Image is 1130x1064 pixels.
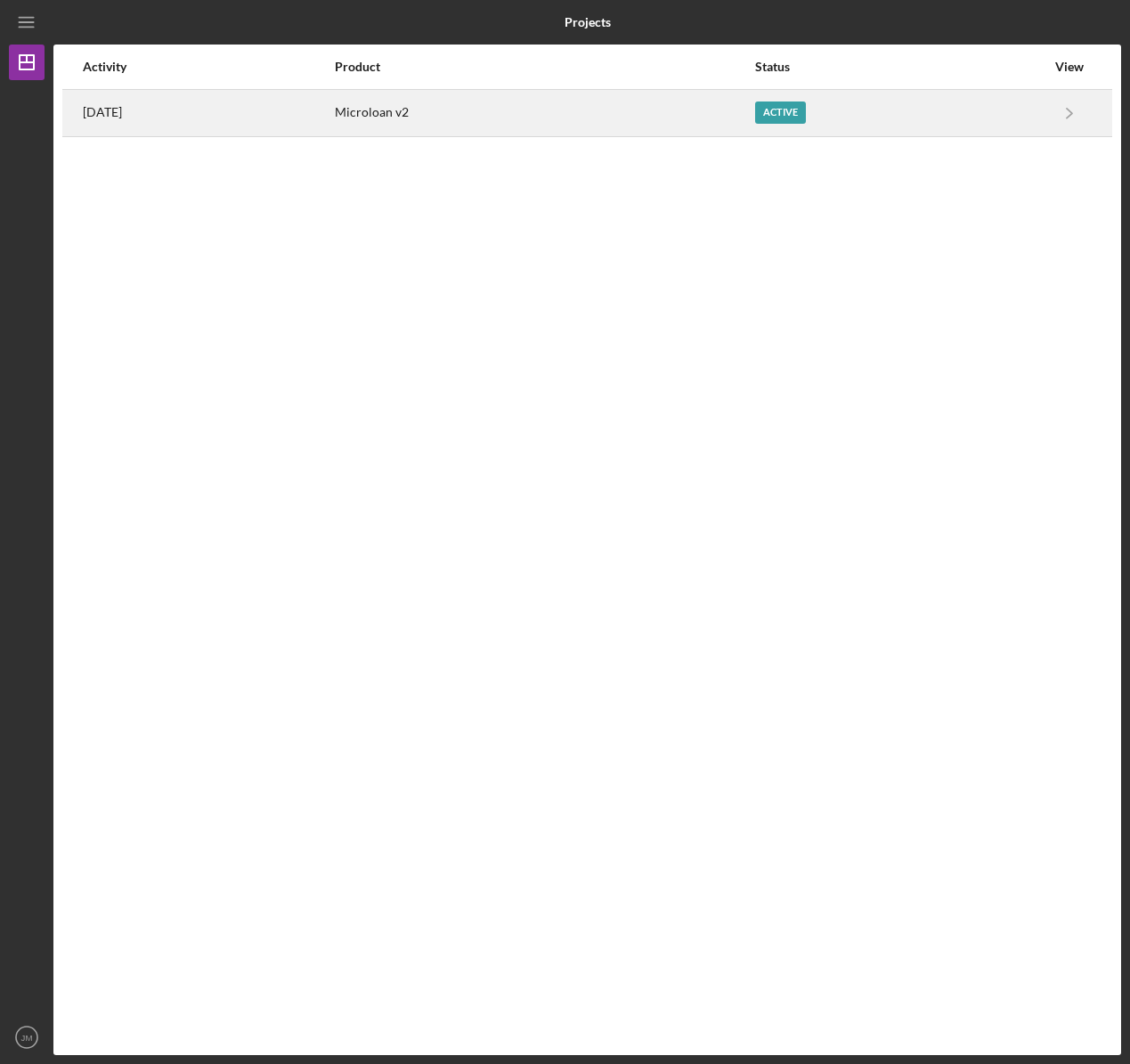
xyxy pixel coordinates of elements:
div: View [1047,60,1092,74]
div: Microloan v2 [335,91,753,135]
b: Projects [565,15,611,29]
time: 2025-09-05 20:00 [83,105,122,119]
button: JM [9,1019,45,1055]
div: Active [755,102,806,124]
div: Product [335,60,753,74]
text: JM [21,1033,33,1043]
div: Status [755,60,1045,74]
div: Activity [83,60,333,74]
